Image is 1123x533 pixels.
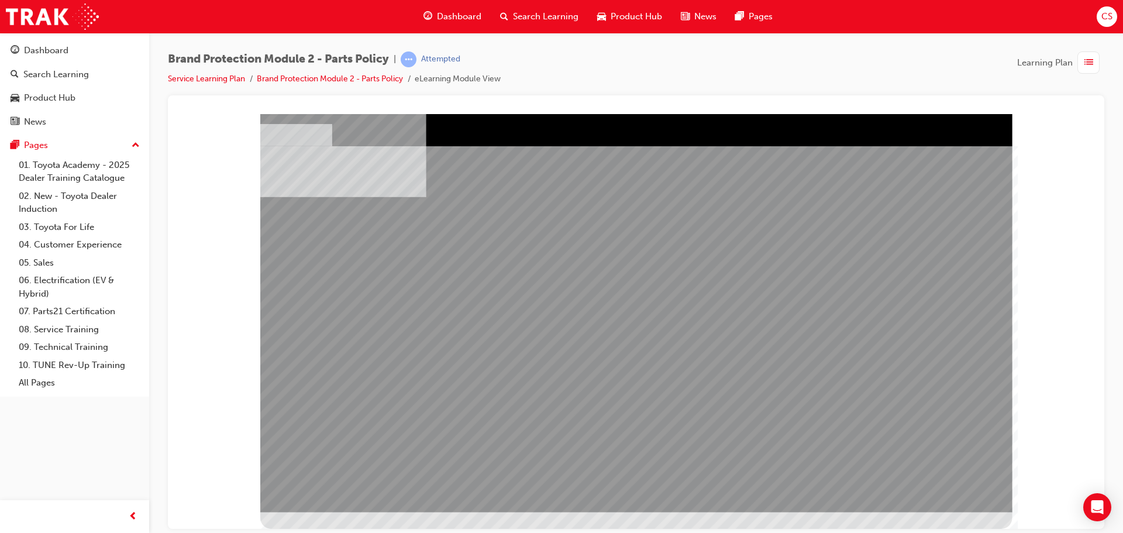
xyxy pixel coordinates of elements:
a: guage-iconDashboard [414,5,491,29]
div: Product Hub [24,91,75,105]
span: pages-icon [735,9,744,24]
a: Brand Protection Module 2 - Parts Policy [257,74,403,84]
div: BACK Trigger this button to go to the previous slide [83,398,153,418]
span: list-icon [1084,56,1093,70]
span: news-icon [11,117,19,128]
a: news-iconNews [671,5,726,29]
div: News [24,115,46,129]
a: All Pages [14,374,144,392]
button: Learning Plan [1017,51,1104,74]
a: pages-iconPages [726,5,782,29]
span: up-icon [132,138,140,153]
span: news-icon [681,9,690,24]
span: CS [1101,10,1112,23]
span: prev-icon [129,510,137,524]
a: Dashboard [5,40,144,61]
span: car-icon [597,9,606,24]
a: News [5,111,144,133]
span: guage-icon [11,46,19,56]
a: 08. Service Training [14,321,144,339]
a: 09. Technical Training [14,338,144,356]
span: Product Hub [611,10,662,23]
span: pages-icon [11,140,19,151]
a: 02. New - Toyota Dealer Induction [14,187,144,218]
span: Search Learning [513,10,578,23]
span: | [394,53,396,66]
button: CS [1097,6,1117,27]
span: Pages [749,10,773,23]
button: DashboardSearch LearningProduct HubNews [5,37,144,135]
a: 07. Parts21 Certification [14,302,144,321]
a: 05. Sales [14,254,144,272]
a: 10. TUNE Rev-Up Training [14,356,144,374]
div: Dashboard [24,44,68,57]
div: Search Learning [23,68,89,81]
a: Service Learning Plan [168,74,245,84]
a: 03. Toyota For Life [14,218,144,236]
div: Attempted [421,54,460,65]
a: 04. Customer Experience [14,236,144,254]
div: Open Intercom Messenger [1083,493,1111,521]
span: News [694,10,716,23]
a: Product Hub [5,87,144,109]
a: car-iconProduct Hub [588,5,671,29]
span: Brand Protection Module 2 - Parts Policy [168,53,389,66]
span: search-icon [11,70,19,80]
a: Search Learning [5,64,144,85]
span: guage-icon [423,9,432,24]
span: Dashboard [437,10,481,23]
a: 01. Toyota Academy - 2025 Dealer Training Catalogue [14,156,144,187]
div: Pages [24,139,48,152]
span: learningRecordVerb_ATTEMPT-icon [401,51,416,67]
li: eLearning Module View [415,73,501,86]
button: Pages [5,135,144,156]
span: Learning Plan [1017,56,1073,70]
img: Trak [6,4,99,30]
a: search-iconSearch Learning [491,5,588,29]
span: search-icon [500,9,508,24]
a: 06. Electrification (EV & Hybrid) [14,271,144,302]
span: car-icon [11,93,19,104]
